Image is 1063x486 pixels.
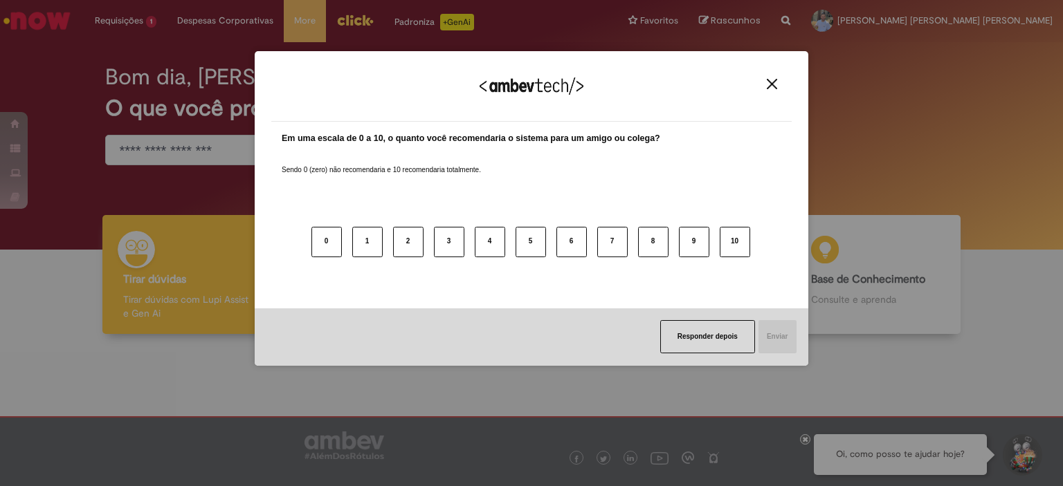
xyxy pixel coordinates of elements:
button: Responder depois [660,320,755,353]
button: 8 [638,227,669,257]
button: 3 [434,227,464,257]
button: 2 [393,227,424,257]
button: 6 [556,227,587,257]
button: 0 [311,227,342,257]
button: 1 [352,227,383,257]
img: Close [767,79,777,89]
button: 7 [597,227,628,257]
button: 9 [679,227,709,257]
label: Sendo 0 (zero) não recomendaria e 10 recomendaria totalmente. [282,149,481,175]
img: Logo Ambevtech [480,77,583,95]
button: 5 [516,227,546,257]
button: Close [763,78,781,90]
label: Em uma escala de 0 a 10, o quanto você recomendaria o sistema para um amigo ou colega? [282,132,660,145]
button: 4 [475,227,505,257]
button: 10 [720,227,750,257]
